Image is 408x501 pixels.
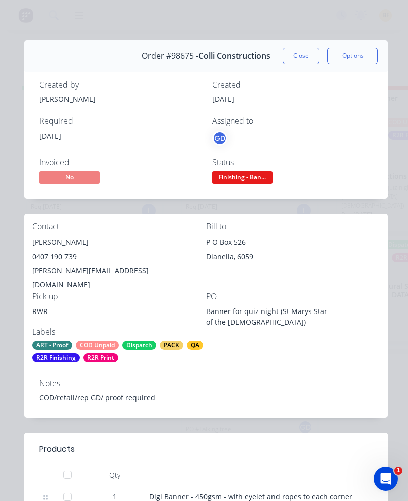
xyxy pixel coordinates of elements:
[39,131,61,141] span: [DATE]
[206,235,380,249] div: P O Box 526
[212,171,273,186] button: Finishing - Ban...
[160,341,183,350] div: PACK
[39,158,200,167] div: Invoiced
[39,171,100,184] span: No
[206,306,332,327] div: Banner for quiz night (St Marys Star of the [DEMOGRAPHIC_DATA])
[212,116,373,126] div: Assigned to
[122,341,156,350] div: Dispatch
[32,264,206,292] div: [PERSON_NAME][EMAIL_ADDRESS][DOMAIN_NAME]
[32,222,206,231] div: Contact
[32,306,206,317] div: RWR
[198,51,270,61] span: Colli Constructions
[32,341,72,350] div: ART - Proof
[76,341,119,350] div: COD Unpaid
[206,222,380,231] div: Bill to
[32,353,80,362] div: R2R Finishing
[206,249,380,264] div: Dianella, 6059
[32,235,206,292] div: [PERSON_NAME]0407 190 739[PERSON_NAME][EMAIL_ADDRESS][DOMAIN_NAME]
[283,48,319,64] button: Close
[206,235,380,268] div: P O Box 526Dianella, 6059
[374,467,398,491] iframe: Intercom live chat
[212,94,234,104] span: [DATE]
[39,443,75,455] div: Products
[85,465,145,485] div: Qty
[206,292,380,301] div: PO
[142,51,198,61] span: Order #98675 -
[394,467,402,475] span: 1
[39,392,373,403] div: COD/retail/rep GD/ proof required
[39,116,200,126] div: Required
[32,292,206,301] div: Pick up
[187,341,203,350] div: QA
[32,235,206,249] div: [PERSON_NAME]
[212,131,227,146] button: GD
[39,379,373,388] div: Notes
[39,80,200,90] div: Created by
[32,327,206,337] div: Labels
[212,158,373,167] div: Status
[212,171,273,184] span: Finishing - Ban...
[83,353,118,362] div: R2R Print
[39,94,200,104] div: [PERSON_NAME]
[327,48,378,64] button: Options
[212,80,373,90] div: Created
[32,249,206,264] div: 0407 190 739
